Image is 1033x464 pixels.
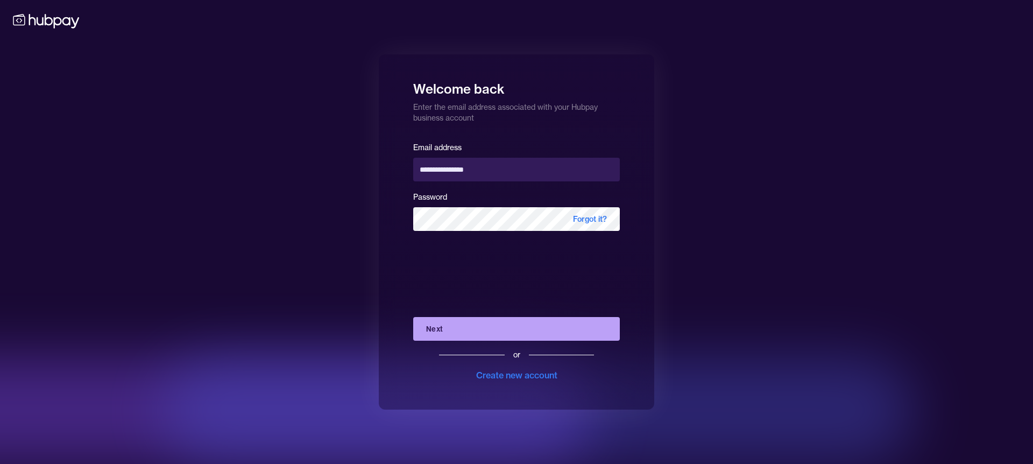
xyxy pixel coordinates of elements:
[560,207,620,231] span: Forgot it?
[413,97,620,123] p: Enter the email address associated with your Hubpay business account
[513,349,520,360] div: or
[413,317,620,341] button: Next
[413,74,620,97] h1: Welcome back
[413,143,462,152] label: Email address
[413,192,447,202] label: Password
[476,369,557,382] div: Create new account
